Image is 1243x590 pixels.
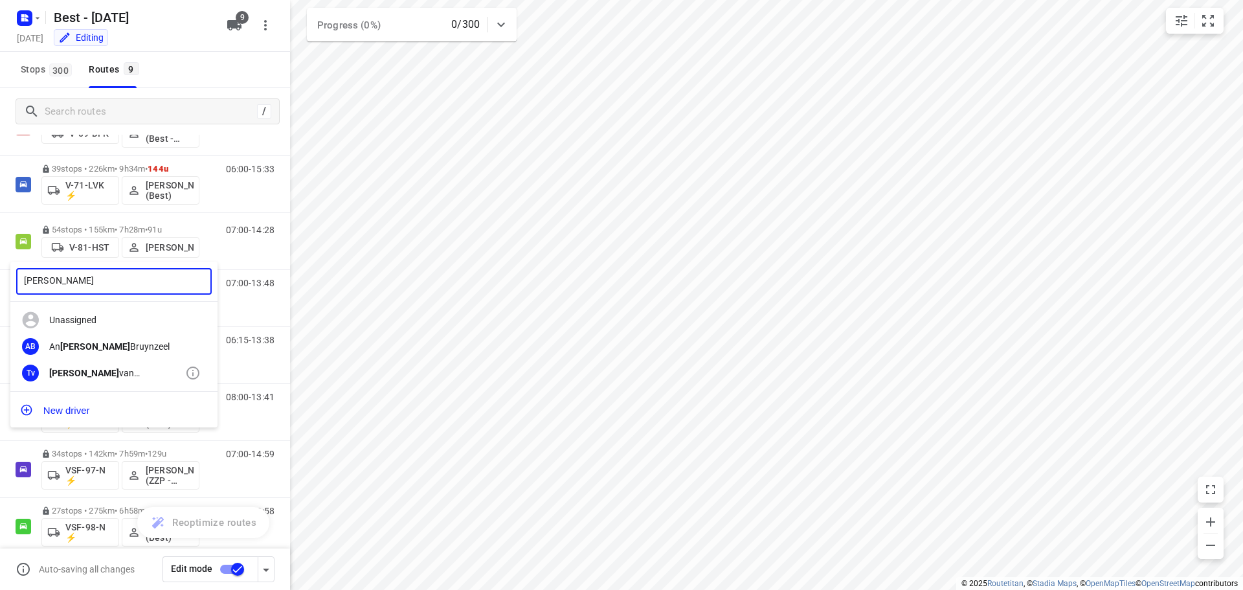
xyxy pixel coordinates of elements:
[10,397,218,423] button: New driver
[49,368,185,378] div: van [PERSON_NAME] (Best)
[10,307,218,334] div: Unassigned
[49,368,119,378] b: [PERSON_NAME]
[10,334,218,360] div: ABAn[PERSON_NAME]Bruynzeel
[60,341,130,352] b: [PERSON_NAME]
[16,268,212,295] input: Assign to...
[10,359,218,386] div: Tv[PERSON_NAME]van [PERSON_NAME] (Best)
[22,338,39,355] div: AB
[49,341,185,352] div: An Bruynzeel
[22,365,39,381] div: Tv
[49,315,185,325] div: Unassigned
